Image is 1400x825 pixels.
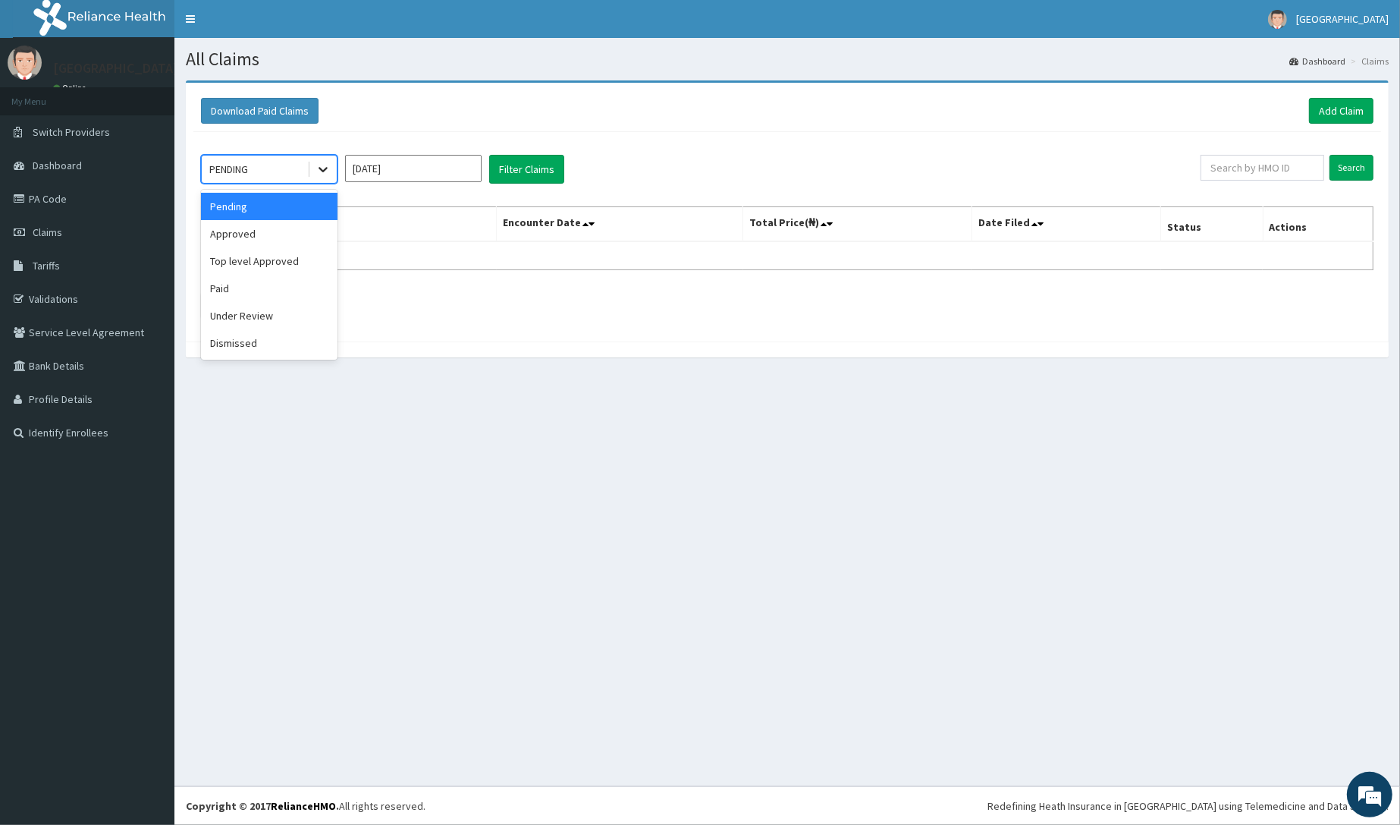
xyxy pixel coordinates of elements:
div: PENDING [209,162,248,177]
div: Pending [201,193,337,220]
input: Search by HMO ID [1201,155,1324,181]
button: Filter Claims [489,155,564,184]
img: User Image [8,46,42,80]
span: Tariffs [33,259,60,272]
th: Encounter Date [497,207,743,242]
div: Under Review [201,302,337,329]
input: Search [1329,155,1373,181]
footer: All rights reserved. [174,786,1400,825]
a: Dashboard [1289,55,1345,68]
button: Download Paid Claims [201,98,319,124]
span: Switch Providers [33,125,110,139]
div: Approved [201,220,337,247]
div: Paid [201,275,337,302]
div: Dismissed [201,329,337,357]
th: Status [1161,207,1263,242]
a: RelianceHMO [271,799,336,813]
div: Redefining Heath Insurance in [GEOGRAPHIC_DATA] using Telemedicine and Data Science! [987,798,1389,814]
strong: Copyright © 2017 . [186,799,339,813]
a: Add Claim [1309,98,1373,124]
th: Actions [1263,207,1373,242]
input: Select Month and Year [345,155,482,182]
th: Name [202,207,497,242]
th: Total Price(₦) [743,207,972,242]
span: Dashboard [33,159,82,172]
img: User Image [1268,10,1287,29]
th: Date Filed [972,207,1160,242]
div: Top level Approved [201,247,337,275]
a: Online [53,83,89,93]
h1: All Claims [186,49,1389,69]
span: Claims [33,225,62,239]
span: [GEOGRAPHIC_DATA] [1296,12,1389,26]
p: [GEOGRAPHIC_DATA] [53,61,178,75]
li: Claims [1347,55,1389,68]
